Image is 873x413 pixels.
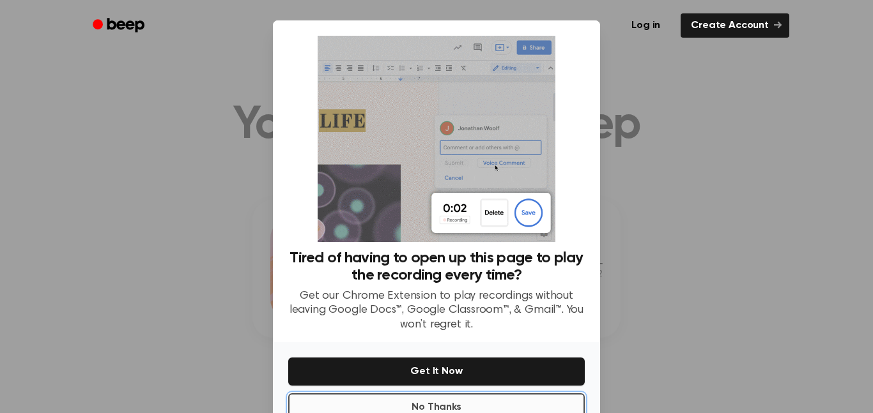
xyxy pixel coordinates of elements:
button: Get It Now [288,357,585,386]
a: Create Account [681,13,789,38]
img: Beep extension in action [318,36,555,242]
p: Get our Chrome Extension to play recordings without leaving Google Docs™, Google Classroom™, & Gm... [288,289,585,333]
a: Beep [84,13,156,38]
a: Log in [619,11,673,40]
h3: Tired of having to open up this page to play the recording every time? [288,250,585,284]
